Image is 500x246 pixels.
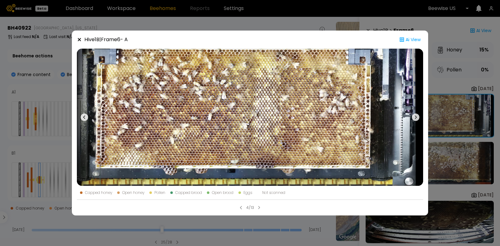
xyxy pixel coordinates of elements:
[120,36,128,43] span: - A
[154,191,165,195] div: Pollen
[212,191,233,195] div: Open brood
[243,191,252,195] div: Eggs
[262,191,285,195] div: Not scanned
[397,36,423,44] div: Ai View
[77,49,423,186] img: 20250915_133452-b-398.66-front-40922-CCCXXCCN.jpg
[84,36,128,43] div: Hive 1 B |
[85,191,112,195] div: Capped honey
[122,191,144,195] div: Open honey
[175,191,202,195] div: Capped brood
[246,205,254,210] div: 4/13
[101,36,120,43] strong: Frame 6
